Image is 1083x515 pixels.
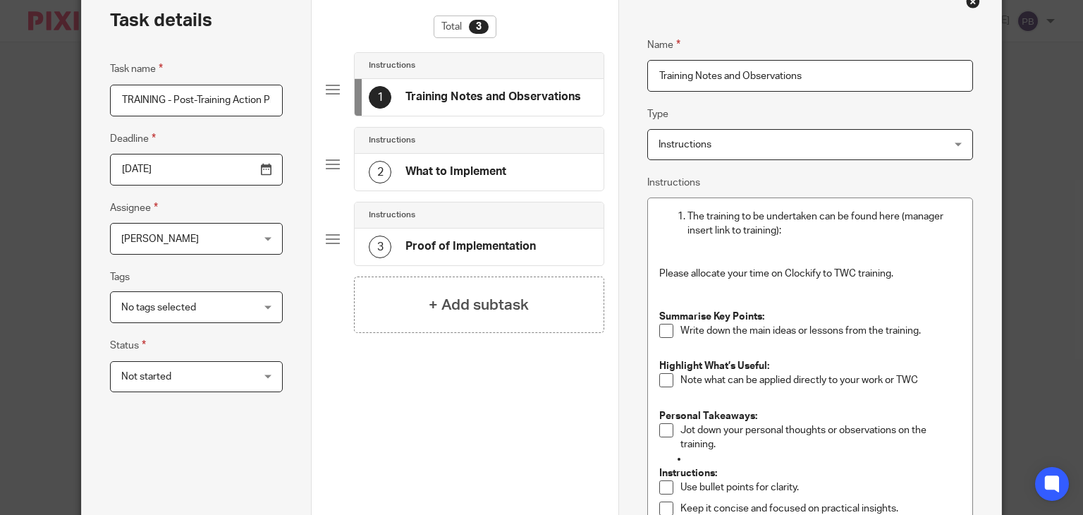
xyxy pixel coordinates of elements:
strong: Summarise Key Points: [659,312,764,322]
label: Instructions [647,176,700,190]
h2: Task details [110,8,212,32]
label: Deadline [110,131,156,147]
strong: Highlight What’s Useful: [659,361,769,371]
h4: Proof of Implementation [405,239,536,254]
p: Jot down your personal thoughts or observations on the training. [680,423,961,452]
label: Tags [110,270,130,284]
label: Assignee [110,200,158,216]
p: Use bullet points for clarity. [680,480,961,495]
strong: Personal Takeaways: [659,411,757,421]
div: 2 [369,161,391,183]
span: [PERSON_NAME] [121,234,199,244]
div: Total [434,16,496,38]
p: Write down the main ideas or lessons from the training. [680,324,961,338]
strong: Instructions: [659,468,717,478]
h4: Instructions [369,60,415,71]
div: 3 [369,236,391,258]
label: Name [647,37,680,53]
div: 3 [469,20,489,34]
label: Task name [110,61,163,77]
input: Pick a date [110,154,283,186]
span: No tags selected [121,303,196,313]
h4: What to Implement [405,164,506,179]
div: 1 [369,86,391,109]
h4: + Add subtask [429,294,529,316]
p: Please allocate your time on Clockify to TWC training. [659,267,961,281]
p: The training to be undertaken can be found here (manager insert link to training): [687,210,961,238]
label: Status [110,337,146,353]
h4: Instructions [369,210,415,221]
span: Instructions [659,140,711,150]
p: Note what can be applied directly to your work or TWC [680,373,961,387]
h4: Instructions [369,135,415,146]
span: Not started [121,372,171,382]
h4: Training Notes and Observations [405,90,581,104]
label: Type [647,107,668,121]
input: Task name [110,85,283,116]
